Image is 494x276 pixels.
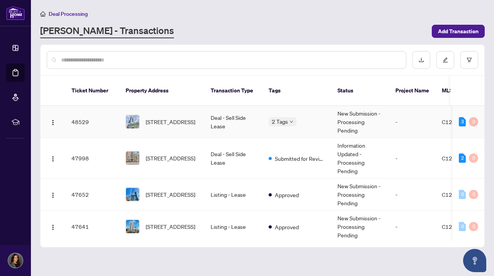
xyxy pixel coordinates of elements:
td: Deal - Sell Side Lease [204,106,262,138]
td: Information Updated - Processing Pending [331,138,389,179]
div: 0 [459,190,466,199]
th: Ticket Number [65,76,119,106]
img: Logo [50,156,56,162]
td: Listing - Lease [204,179,262,211]
img: Logo [50,192,56,198]
div: 0 [469,190,478,199]
button: Logo [47,152,59,164]
span: download [419,57,424,63]
span: [STREET_ADDRESS] [146,222,195,231]
span: [STREET_ADDRESS] [146,154,195,162]
td: - [389,138,436,179]
th: Transaction Type [204,76,262,106]
span: Submitted for Review [275,154,325,163]
td: New Submission - Processing Pending [331,179,389,211]
span: edit [443,57,448,63]
th: Property Address [119,76,204,106]
div: 0 [469,117,478,126]
img: logo [6,6,25,20]
button: filter [460,51,478,69]
div: 2 [459,153,466,163]
td: Deal - Sell Side Lease [204,138,262,179]
button: Add Transaction [432,25,485,38]
img: Profile Icon [8,253,23,268]
div: 0 [459,222,466,231]
button: Logo [47,220,59,233]
span: [STREET_ADDRESS] [146,190,195,199]
td: New Submission - Processing Pending [331,211,389,243]
span: C12331726 [442,191,473,198]
img: Logo [50,224,56,230]
span: Deal Processing [49,10,88,17]
span: Add Transaction [438,25,479,37]
img: thumbnail-img [126,115,139,128]
span: 2 Tags [272,117,288,126]
span: [STREET_ADDRESS] [146,118,195,126]
td: - [389,106,436,138]
td: 47641 [65,211,119,243]
td: - [389,211,436,243]
span: home [40,11,46,17]
button: download [412,51,430,69]
span: Approved [275,223,299,231]
th: MLS # [436,76,482,106]
td: 48529 [65,106,119,138]
img: thumbnail-img [126,152,139,165]
button: Logo [47,116,59,128]
button: Logo [47,188,59,201]
div: 3 [459,117,466,126]
td: 47998 [65,138,119,179]
th: Project Name [389,76,436,106]
th: Status [331,76,389,106]
span: C12325471 [442,155,473,162]
img: thumbnail-img [126,220,139,233]
a: [PERSON_NAME] - Transactions [40,24,174,38]
div: 0 [469,153,478,163]
span: Approved [275,191,299,199]
img: Logo [50,119,56,126]
span: filter [467,57,472,63]
button: Open asap [463,249,486,272]
span: down [290,120,293,124]
th: Tags [262,76,331,106]
td: New Submission - Processing Pending [331,106,389,138]
td: - [389,179,436,211]
span: C12331569 [442,223,473,230]
img: thumbnail-img [126,188,139,201]
td: Listing - Lease [204,211,262,243]
div: 0 [469,222,478,231]
button: edit [436,51,454,69]
td: 47652 [65,179,119,211]
span: C12307167 [442,118,473,125]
